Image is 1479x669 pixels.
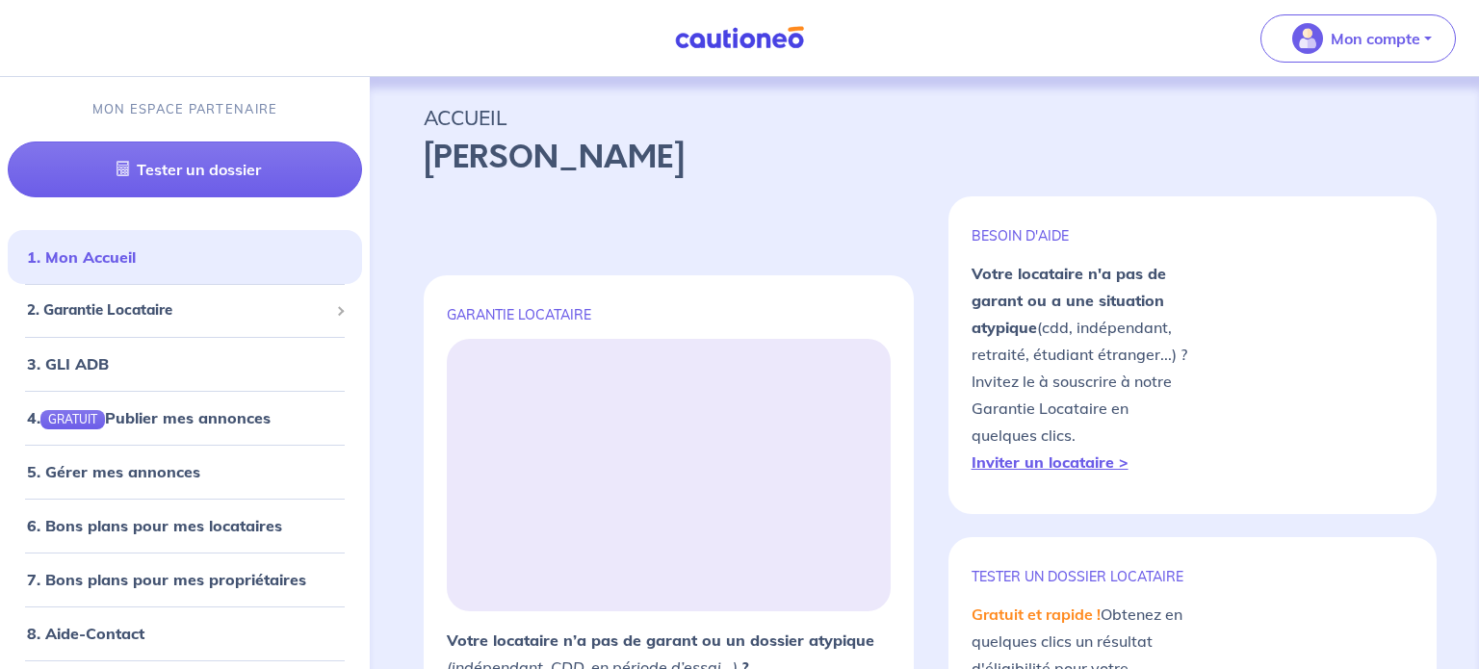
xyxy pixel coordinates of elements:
[972,260,1193,476] p: (cdd, indépendant, retraité, étudiant étranger...) ? Invitez le à souscrire à notre Garantie Loca...
[424,100,1425,135] p: ACCUEIL
[8,399,362,437] div: 4.GRATUITPublier mes annonces
[92,100,278,118] p: MON ESPACE PARTENAIRE
[27,299,328,322] span: 2. Garantie Locataire
[424,135,1425,181] p: [PERSON_NAME]
[972,452,1129,472] a: Inviter un locataire >
[27,570,306,589] a: 7. Bons plans pour mes propriétaires
[972,605,1101,624] em: Gratuit et rapide !
[8,506,362,545] div: 6. Bons plans pour mes locataires
[27,516,282,535] a: 6. Bons plans pour mes locataires
[972,264,1166,337] strong: Votre locataire n'a pas de garant ou a une situation atypique
[667,26,812,50] img: Cautioneo
[447,306,891,323] p: GARANTIE LOCATAIRE
[27,408,271,427] a: 4.GRATUITPublier mes annonces
[8,614,362,653] div: 8. Aide-Contact
[8,452,362,491] div: 5. Gérer mes annonces
[1331,27,1420,50] p: Mon compte
[27,354,109,373] a: 3. GLI ADB
[8,560,362,599] div: 7. Bons plans pour mes propriétaires
[27,624,144,643] a: 8. Aide-Contact
[8,142,362,197] a: Tester un dossier
[27,462,200,481] a: 5. Gérer mes annonces
[8,292,362,329] div: 2. Garantie Locataire
[972,568,1193,585] p: TESTER un dossier locataire
[8,238,362,276] div: 1. Mon Accueil
[1292,23,1323,54] img: illu_account_valid_menu.svg
[1260,14,1456,63] button: illu_account_valid_menu.svgMon compte
[972,227,1193,244] p: BESOIN D'AIDE
[447,630,874,650] strong: Votre locataire n’a pas de garant ou un dossier atypique
[27,247,136,267] a: 1. Mon Accueil
[8,345,362,383] div: 3. GLI ADB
